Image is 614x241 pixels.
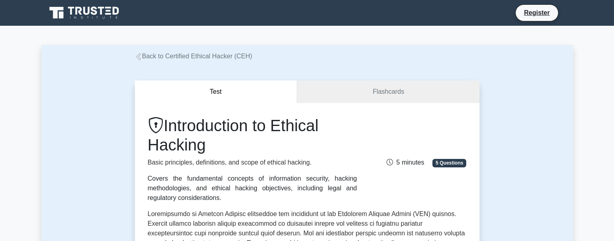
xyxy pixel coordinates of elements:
[519,8,554,18] a: Register
[148,116,357,154] h1: Introduction to Ethical Hacking
[297,80,479,103] a: Flashcards
[387,159,424,166] span: 5 minutes
[148,174,357,203] div: Covers the fundamental concepts of information security, hacking methodologies, and ethical hacki...
[432,159,466,167] span: 5 Questions
[135,53,252,60] a: Back to Certified Ethical Hacker (CEH)
[148,158,357,167] p: Basic principles, definitions, and scope of ethical hacking.
[135,80,298,103] button: Test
